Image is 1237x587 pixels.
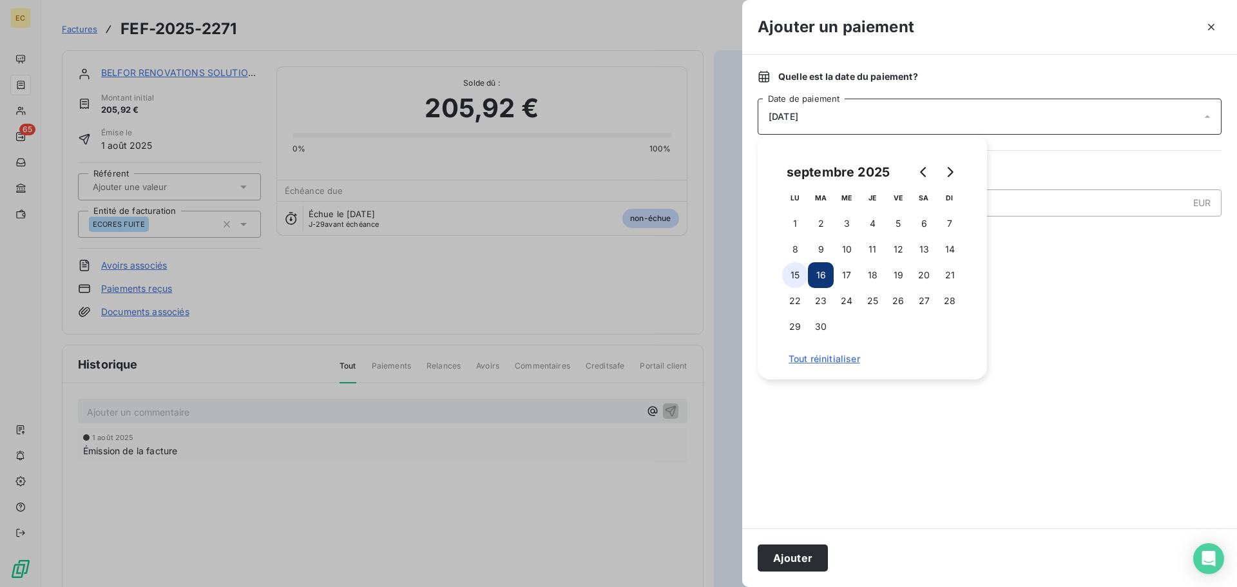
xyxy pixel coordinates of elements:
div: septembre 2025 [782,162,894,182]
button: 1 [782,211,808,236]
button: 4 [859,211,885,236]
button: 5 [885,211,911,236]
h3: Ajouter un paiement [758,15,914,39]
button: 6 [911,211,937,236]
span: Nouveau solde dû : [758,227,1222,240]
button: 12 [885,236,911,262]
button: 16 [808,262,834,288]
button: 18 [859,262,885,288]
button: 19 [885,262,911,288]
div: Open Intercom Messenger [1193,543,1224,574]
button: 27 [911,288,937,314]
button: Go to next month [937,159,963,185]
button: 25 [859,288,885,314]
button: 7 [937,211,963,236]
button: 21 [937,262,963,288]
button: 24 [834,288,859,314]
button: 22 [782,288,808,314]
button: 29 [782,314,808,340]
button: 23 [808,288,834,314]
th: lundi [782,185,808,211]
button: Go to previous month [911,159,937,185]
button: 9 [808,236,834,262]
th: jeudi [859,185,885,211]
button: 13 [911,236,937,262]
button: 28 [937,288,963,314]
button: 8 [782,236,808,262]
button: 26 [885,288,911,314]
button: Ajouter [758,544,828,572]
button: 3 [834,211,859,236]
button: 14 [937,236,963,262]
th: dimanche [937,185,963,211]
button: 11 [859,236,885,262]
th: vendredi [885,185,911,211]
span: Quelle est la date du paiement ? [778,70,918,83]
button: 15 [782,262,808,288]
th: mercredi [834,185,859,211]
button: 10 [834,236,859,262]
button: 17 [834,262,859,288]
span: [DATE] [769,111,798,122]
th: mardi [808,185,834,211]
button: 2 [808,211,834,236]
th: samedi [911,185,937,211]
span: Tout réinitialiser [789,354,956,364]
button: 30 [808,314,834,340]
button: 20 [911,262,937,288]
